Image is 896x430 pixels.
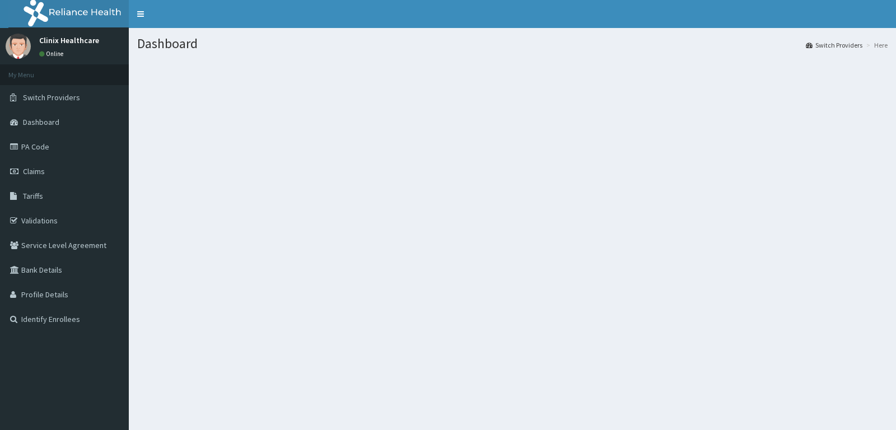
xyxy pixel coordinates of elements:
[39,36,99,44] p: Clinix Healthcare
[137,36,888,51] h1: Dashboard
[39,50,66,58] a: Online
[6,34,31,59] img: User Image
[23,92,80,102] span: Switch Providers
[806,40,862,50] a: Switch Providers
[23,191,43,201] span: Tariffs
[23,166,45,176] span: Claims
[864,40,888,50] li: Here
[23,117,59,127] span: Dashboard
